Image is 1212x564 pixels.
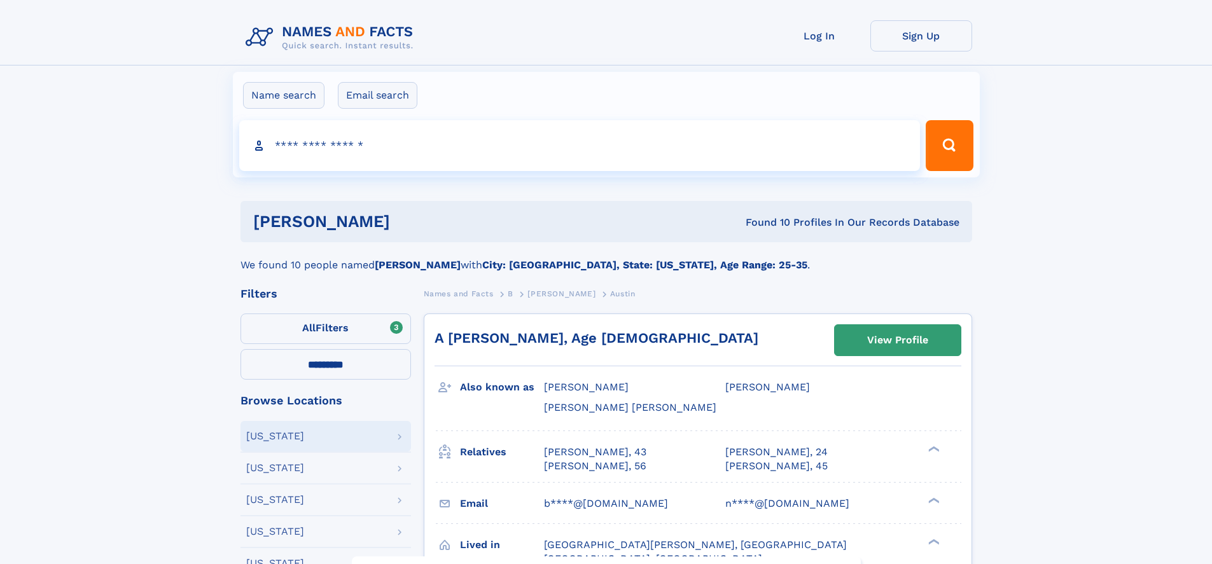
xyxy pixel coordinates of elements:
span: [PERSON_NAME] [725,381,810,393]
div: [US_STATE] [246,431,304,441]
span: All [302,322,316,334]
b: [PERSON_NAME] [375,259,461,271]
span: [PERSON_NAME] [527,289,596,298]
span: [GEOGRAPHIC_DATA][PERSON_NAME], [GEOGRAPHIC_DATA] [544,539,847,551]
div: ❯ [925,496,940,504]
input: search input [239,120,921,171]
div: [US_STATE] [246,495,304,505]
a: [PERSON_NAME], 45 [725,459,828,473]
label: Email search [338,82,417,109]
div: Filters [240,288,411,299]
span: B [508,289,513,298]
h3: Email [460,493,544,514]
span: Austin [610,289,636,298]
h3: Also known as [460,376,544,398]
label: Filters [240,313,411,344]
a: [PERSON_NAME] [527,285,596,301]
a: View Profile [835,325,961,355]
label: Name search [243,82,324,109]
a: A [PERSON_NAME], Age [DEMOGRAPHIC_DATA] [435,330,758,346]
a: [PERSON_NAME], 43 [544,445,646,459]
div: ❯ [925,444,940,453]
a: [PERSON_NAME], 24 [725,445,828,459]
b: City: [GEOGRAPHIC_DATA], State: [US_STATE], Age Range: 25-35 [482,259,807,271]
span: [PERSON_NAME] [544,381,629,393]
a: B [508,285,513,301]
img: Logo Names and Facts [240,20,424,55]
a: Names and Facts [424,285,494,301]
div: ❯ [925,537,940,546]
div: [US_STATE] [246,463,304,473]
div: [US_STATE] [246,526,304,537]
a: Log In [769,20,870,52]
div: We found 10 people named with . [240,242,972,273]
h3: Relatives [460,441,544,463]
h3: Lived in [460,534,544,556]
h1: [PERSON_NAME] [253,214,568,230]
a: [PERSON_NAME], 56 [544,459,646,473]
div: Found 10 Profiles In Our Records Database [568,216,959,230]
span: [PERSON_NAME] [PERSON_NAME] [544,401,716,413]
a: Sign Up [870,20,972,52]
div: Browse Locations [240,395,411,406]
button: Search Button [926,120,973,171]
div: View Profile [867,326,928,355]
